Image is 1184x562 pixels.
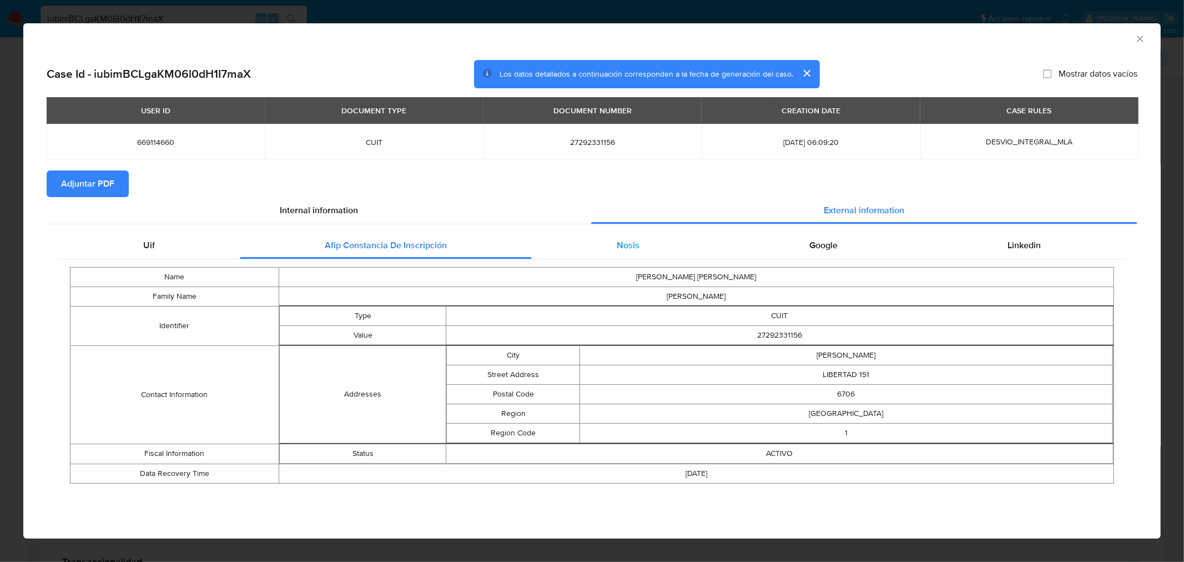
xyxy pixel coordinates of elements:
div: DOCUMENT NUMBER [547,101,638,120]
span: [DATE] 06:09:20 [715,137,906,147]
button: cerrar [793,60,820,87]
span: 27292331156 [497,137,688,147]
td: [DATE] [279,464,1114,483]
td: CUIT [446,306,1114,325]
td: Status [280,444,446,463]
td: [PERSON_NAME] [PERSON_NAME] [279,267,1114,287]
div: CREATION DATE [775,101,847,120]
span: Los datos detallados a continuación corresponden a la fecha de generación del caso. [500,68,793,79]
span: CUIT [278,137,470,147]
td: 27292331156 [446,325,1114,345]
span: Linkedin [1007,239,1041,252]
td: [GEOGRAPHIC_DATA] [580,404,1113,423]
span: Internal information [280,204,358,217]
div: Detailed info [47,197,1137,224]
td: Type [280,306,446,325]
span: DESVIO_INTEGRAL_MLA [986,136,1072,147]
span: Afip Constancia De Inscripción [325,239,447,252]
div: DOCUMENT TYPE [335,101,414,120]
span: Google [809,239,838,252]
div: USER ID [134,101,177,120]
td: Fiscal Information [70,444,279,464]
td: [PERSON_NAME] [279,287,1114,306]
td: ACTIVO [446,444,1114,463]
td: Region Code [447,423,580,443]
td: Family Name [70,287,279,306]
td: Value [280,325,446,345]
span: Uif [143,239,155,252]
td: [PERSON_NAME] [580,345,1113,365]
span: Adjuntar PDF [61,172,114,196]
td: 1 [580,423,1113,443]
button: Cerrar ventana [1135,33,1145,43]
td: Addresses [280,345,446,443]
div: closure-recommendation-modal [23,23,1161,539]
span: Mostrar datos vacíos [1059,68,1137,79]
td: City [447,345,580,365]
h2: Case Id - iubimBCLgaKM06l0dH1I7maX [47,67,251,81]
div: Detailed external info [58,232,1126,259]
td: Region [447,404,580,423]
span: Nosis [617,239,639,252]
td: LIBERTAD 151 [580,365,1113,384]
td: 6706 [580,384,1113,404]
span: External information [824,204,904,217]
td: Data Recovery Time [70,464,279,483]
td: Identifier [70,306,279,345]
div: CASE RULES [1000,101,1059,120]
button: Adjuntar PDF [47,170,129,197]
td: Street Address [447,365,580,384]
span: 669114660 [60,137,251,147]
td: Name [70,267,279,287]
input: Mostrar datos vacíos [1043,69,1052,78]
td: Contact Information [70,345,279,444]
td: Postal Code [447,384,580,404]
